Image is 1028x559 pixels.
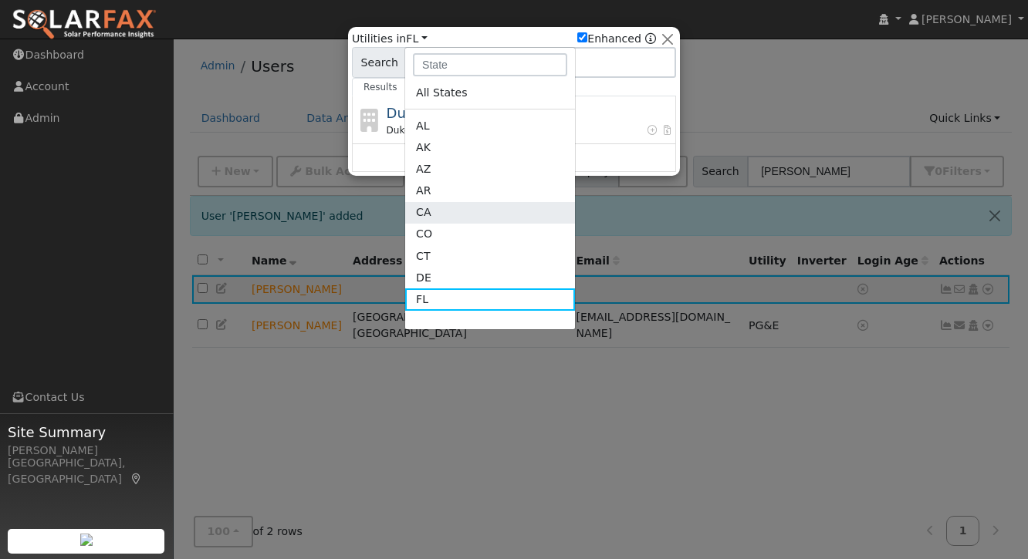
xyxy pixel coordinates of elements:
a: FL [405,288,575,310]
span: Duke [387,123,411,137]
a: Map [130,473,144,485]
span: Enhanced Provider [646,123,658,137]
label: Enhanced [577,31,641,47]
a: GA [405,311,575,332]
span: [PERSON_NAME] [921,13,1012,25]
img: retrieve [80,534,93,546]
a: CA [405,202,575,224]
span: Site Summary [8,422,165,443]
a: AR [405,180,575,202]
span: Utilities in [352,31,428,47]
span: Duke Energy [387,105,475,121]
a: FL [406,32,428,45]
a: Enhanced Providers [645,32,656,45]
a: Results [352,78,409,96]
input: Enhanced [577,32,587,42]
div: [PERSON_NAME] [8,443,165,459]
a: AL [405,115,575,136]
a: AZ [405,159,575,180]
span: Show enhanced providers [577,31,656,47]
a: DE [405,267,575,288]
img: SolarFax [12,8,157,41]
a: CO [405,224,575,245]
div: [GEOGRAPHIC_DATA], [GEOGRAPHIC_DATA] [8,455,165,487]
a: AK [405,136,575,158]
span: Has bill PDF's [661,123,673,137]
span: Search [352,47,407,78]
input: State [413,53,567,76]
a: All States [405,82,575,103]
a: CT [405,245,575,267]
